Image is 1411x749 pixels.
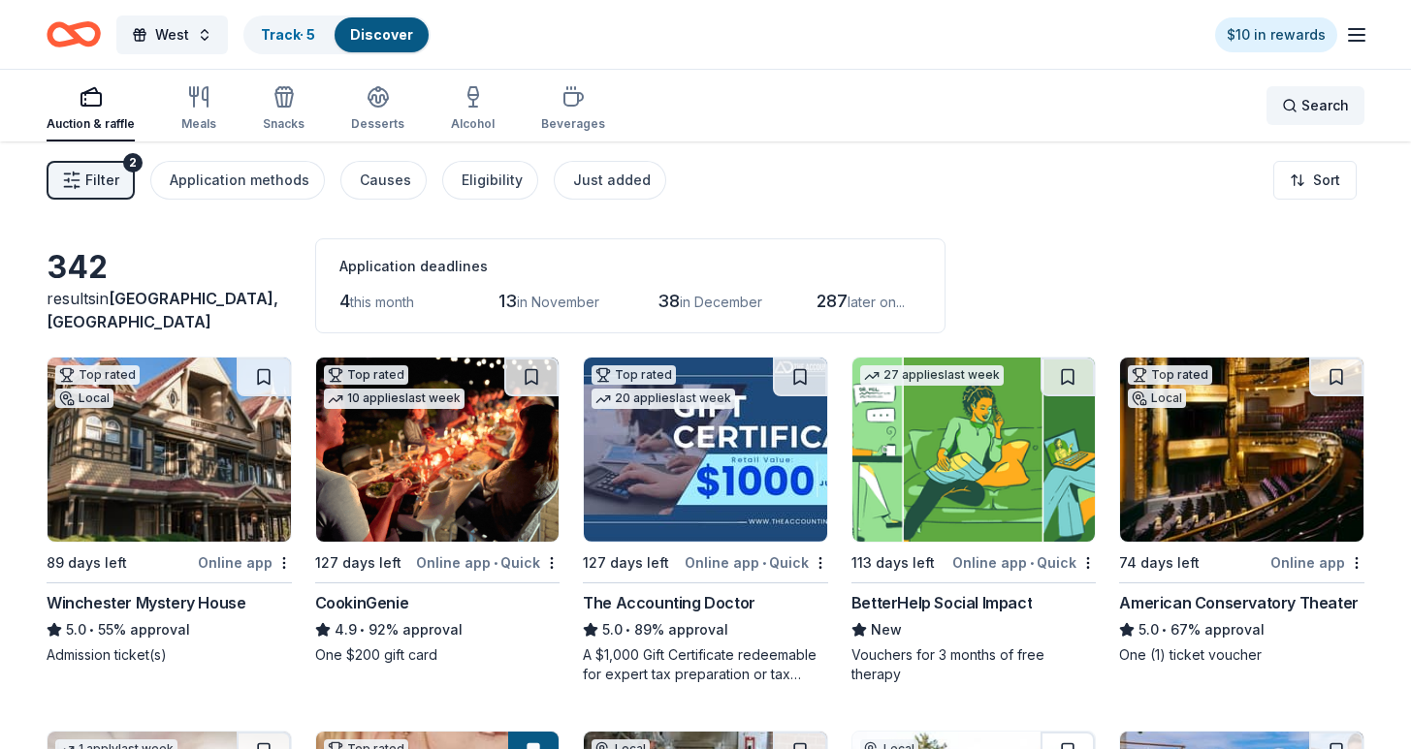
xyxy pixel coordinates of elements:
[1163,622,1168,638] span: •
[498,291,517,311] span: 13
[462,169,523,192] div: Eligibility
[851,645,1097,684] div: Vouchers for 3 months of free therapy
[263,78,305,141] button: Snacks
[170,169,309,192] div: Application methods
[350,294,414,310] span: this month
[47,357,292,665] a: Image for Winchester Mystery HouseTop ratedLocal89 days leftOnline appWinchester Mystery House5.0...
[155,23,189,47] span: West
[1128,365,1212,385] div: Top rated
[1313,169,1340,192] span: Sort
[416,550,560,575] div: Online app Quick
[602,618,623,641] span: 5.0
[1030,555,1034,571] span: •
[261,26,315,43] a: Track· 5
[685,550,828,575] div: Online app Quick
[47,618,292,641] div: 55% approval
[47,161,135,200] button: Filter2
[680,294,762,310] span: in December
[198,550,292,575] div: Online app
[1267,86,1364,125] button: Search
[316,358,560,542] img: Image for CookinGenie
[47,12,101,57] a: Home
[860,365,1004,386] div: 27 applies last week
[584,358,827,542] img: Image for The Accounting Doctor
[89,622,94,638] span: •
[47,289,278,331] span: [GEOGRAPHIC_DATA], [GEOGRAPHIC_DATA]
[573,169,651,192] div: Just added
[762,555,766,571] span: •
[1301,94,1349,117] span: Search
[123,153,143,172] div: 2
[1119,357,1364,665] a: Image for American Conservatory TheaterTop ratedLocal74 days leftOnline appAmerican Conservatory ...
[243,16,431,54] button: Track· 5Discover
[583,618,828,641] div: 89% approval
[324,389,465,409] div: 10 applies last week
[1273,161,1357,200] button: Sort
[85,169,119,192] span: Filter
[47,287,292,333] div: results
[324,365,408,385] div: Top rated
[55,389,113,408] div: Local
[47,289,278,331] span: in
[47,78,135,141] button: Auction & raffle
[848,294,905,310] span: later on...
[541,116,605,132] div: Beverages
[554,161,666,200] button: Just added
[1119,645,1364,665] div: One (1) ticket voucher
[1128,389,1186,408] div: Local
[360,622,365,638] span: •
[350,26,413,43] a: Discover
[181,78,216,141] button: Meals
[517,294,599,310] span: in November
[1119,591,1358,614] div: American Conservatory Theater
[47,248,292,287] div: 342
[851,357,1097,684] a: Image for BetterHelp Social Impact27 applieslast week113 days leftOnline app•QuickBetterHelp Soci...
[315,591,409,614] div: CookinGenie
[150,161,325,200] button: Application methods
[817,291,848,311] span: 287
[657,291,680,311] span: 38
[1119,618,1364,641] div: 67% approval
[626,622,631,638] span: •
[66,618,86,641] span: 5.0
[351,78,404,141] button: Desserts
[592,389,735,409] div: 20 applies last week
[47,645,292,665] div: Admission ticket(s)
[315,357,561,665] a: Image for CookinGenieTop rated10 applieslast week127 days leftOnline app•QuickCookinGenie4.9•92% ...
[583,551,669,575] div: 127 days left
[116,16,228,54] button: West
[852,358,1096,542] img: Image for BetterHelp Social Impact
[583,591,755,614] div: The Accounting Doctor
[339,255,921,278] div: Application deadlines
[851,551,935,575] div: 113 days left
[1119,551,1200,575] div: 74 days left
[47,591,245,614] div: Winchester Mystery House
[1120,358,1363,542] img: Image for American Conservatory Theater
[592,365,676,385] div: Top rated
[1215,17,1337,52] a: $10 in rewards
[315,618,561,641] div: 92% approval
[181,116,216,132] div: Meals
[263,116,305,132] div: Snacks
[360,169,411,192] div: Causes
[451,78,495,141] button: Alcohol
[55,365,140,385] div: Top rated
[583,357,828,684] a: Image for The Accounting DoctorTop rated20 applieslast week127 days leftOnline app•QuickThe Accou...
[851,591,1032,614] div: BetterHelp Social Impact
[1270,550,1364,575] div: Online app
[315,551,401,575] div: 127 days left
[48,358,291,542] img: Image for Winchester Mystery House
[47,116,135,132] div: Auction & raffle
[541,78,605,141] button: Beverages
[494,555,497,571] span: •
[952,550,1096,575] div: Online app Quick
[47,551,127,575] div: 89 days left
[339,291,350,311] span: 4
[451,116,495,132] div: Alcohol
[583,645,828,684] div: A $1,000 Gift Certificate redeemable for expert tax preparation or tax resolution services—recipi...
[871,618,902,641] span: New
[351,116,404,132] div: Desserts
[335,618,357,641] span: 4.9
[442,161,538,200] button: Eligibility
[315,645,561,665] div: One $200 gift card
